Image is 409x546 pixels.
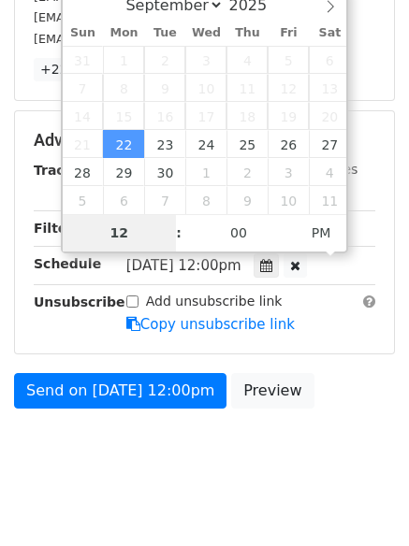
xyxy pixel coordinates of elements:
[34,295,125,309] strong: Unsubscribe
[185,102,226,130] span: September 17, 2025
[103,27,144,39] span: Mon
[144,46,185,74] span: September 2, 2025
[63,130,104,158] span: September 21, 2025
[185,186,226,214] span: October 8, 2025
[268,186,309,214] span: October 10, 2025
[144,186,185,214] span: October 7, 2025
[309,46,350,74] span: September 6, 2025
[315,456,409,546] iframe: Chat Widget
[103,186,144,214] span: October 6, 2025
[226,186,268,214] span: October 9, 2025
[126,257,241,274] span: [DATE] 12:00pm
[63,158,104,186] span: September 28, 2025
[144,102,185,130] span: September 16, 2025
[226,158,268,186] span: October 2, 2025
[226,74,268,102] span: September 11, 2025
[63,46,104,74] span: August 31, 2025
[63,186,104,214] span: October 5, 2025
[296,214,347,251] span: Click to toggle
[268,158,309,186] span: October 3, 2025
[63,102,104,130] span: September 14, 2025
[185,27,226,39] span: Wed
[176,214,182,251] span: :
[126,316,295,333] a: Copy unsubscribe link
[185,158,226,186] span: October 1, 2025
[144,130,185,158] span: September 23, 2025
[34,10,242,24] small: [EMAIL_ADDRESS][DOMAIN_NAME]
[268,74,309,102] span: September 12, 2025
[34,130,375,151] h5: Advanced
[309,102,350,130] span: September 20, 2025
[63,74,104,102] span: September 7, 2025
[226,130,268,158] span: September 25, 2025
[182,214,296,251] input: Minute
[268,46,309,74] span: September 5, 2025
[309,74,350,102] span: September 13, 2025
[309,186,350,214] span: October 11, 2025
[34,58,112,81] a: +22 more
[185,130,226,158] span: September 24, 2025
[268,27,309,39] span: Fri
[103,74,144,102] span: September 8, 2025
[63,27,104,39] span: Sun
[231,373,314,409] a: Preview
[144,158,185,186] span: September 30, 2025
[14,373,226,409] a: Send on [DATE] 12:00pm
[103,158,144,186] span: September 29, 2025
[34,32,242,46] small: [EMAIL_ADDRESS][DOMAIN_NAME]
[63,214,177,251] input: Hour
[103,130,144,158] span: September 22, 2025
[144,27,185,39] span: Tue
[185,74,226,102] span: September 10, 2025
[103,46,144,74] span: September 1, 2025
[309,27,350,39] span: Sat
[34,221,81,236] strong: Filters
[103,102,144,130] span: September 15, 2025
[34,163,96,178] strong: Tracking
[34,256,101,271] strong: Schedule
[309,130,350,158] span: September 27, 2025
[185,46,226,74] span: September 3, 2025
[146,292,283,311] label: Add unsubscribe link
[144,74,185,102] span: September 9, 2025
[268,102,309,130] span: September 19, 2025
[226,46,268,74] span: September 4, 2025
[226,27,268,39] span: Thu
[309,158,350,186] span: October 4, 2025
[268,130,309,158] span: September 26, 2025
[226,102,268,130] span: September 18, 2025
